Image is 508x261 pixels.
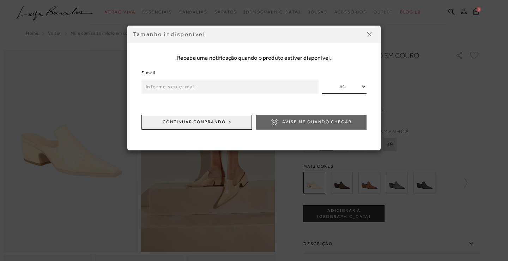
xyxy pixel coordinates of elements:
[141,115,252,130] button: Continuar comprando
[133,30,364,38] div: Tamanho indisponível
[367,32,371,36] img: icon-close.png
[141,70,156,76] label: E-mail
[141,79,319,94] input: Informe seu e-mail
[141,54,367,62] span: Receba uma notificação quando o produto estiver disponível.
[256,115,367,130] button: Avise-me quando chegar
[282,119,352,125] span: Avise-me quando chegar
